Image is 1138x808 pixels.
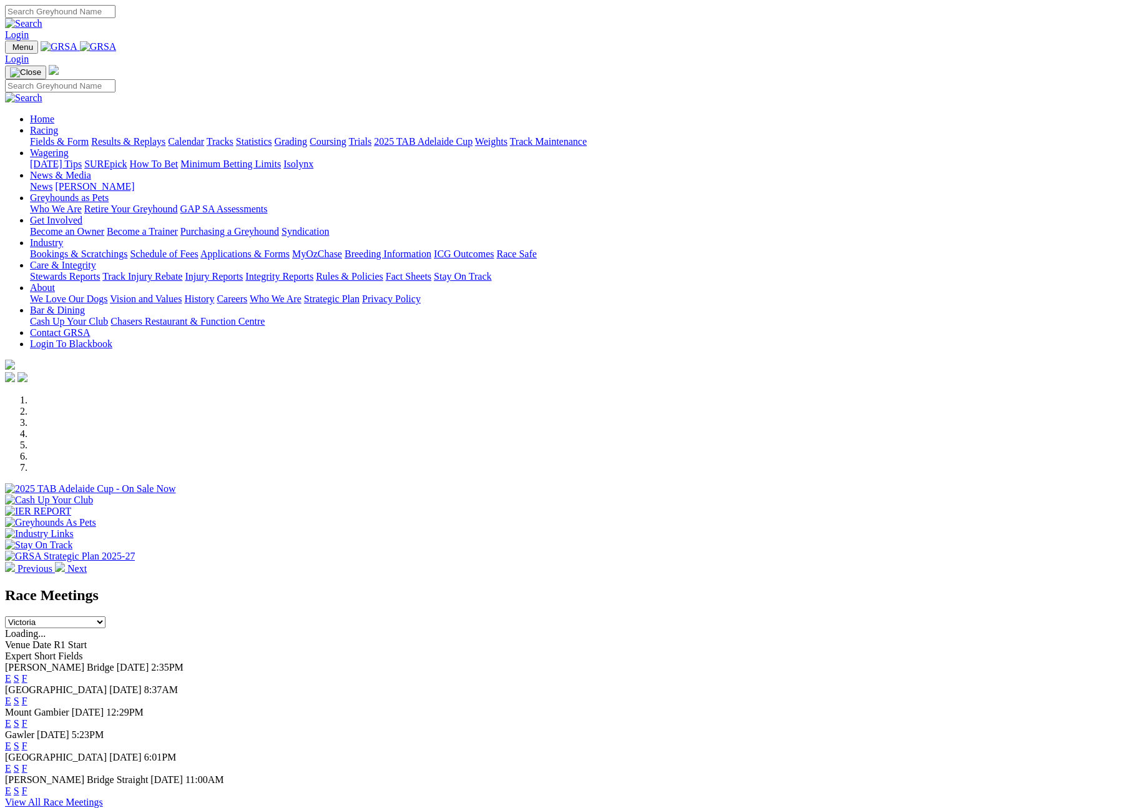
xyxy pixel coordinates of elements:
[180,204,268,214] a: GAP SA Assessments
[55,181,134,192] a: [PERSON_NAME]
[316,271,383,282] a: Rules & Policies
[84,204,178,214] a: Retire Your Greyhound
[30,204,1133,215] div: Greyhounds as Pets
[30,282,55,293] a: About
[109,752,142,762] span: [DATE]
[386,271,431,282] a: Fact Sheets
[22,741,27,751] a: F
[80,41,117,52] img: GRSA
[5,684,107,695] span: [GEOGRAPHIC_DATA]
[30,147,69,158] a: Wagering
[84,159,127,169] a: SUREpick
[5,651,32,661] span: Expert
[5,551,135,562] img: GRSA Strategic Plan 2025-27
[34,651,56,661] span: Short
[41,41,77,52] img: GRSA
[30,159,1133,170] div: Wagering
[5,517,96,528] img: Greyhounds As Pets
[30,114,54,124] a: Home
[72,707,104,717] span: [DATE]
[22,696,27,706] a: F
[22,786,27,796] a: F
[30,226,1133,237] div: Get Involved
[17,563,52,574] span: Previous
[180,159,281,169] a: Minimum Betting Limits
[102,271,182,282] a: Track Injury Rebate
[30,271,100,282] a: Stewards Reports
[130,249,198,259] a: Schedule of Fees
[144,752,177,762] span: 6:01PM
[58,651,82,661] span: Fields
[5,763,11,774] a: E
[144,684,178,695] span: 8:37AM
[5,372,15,382] img: facebook.svg
[55,563,87,574] a: Next
[14,741,19,751] a: S
[5,673,11,684] a: E
[54,639,87,650] span: R1 Start
[12,42,33,52] span: Menu
[109,684,142,695] span: [DATE]
[30,249,127,259] a: Bookings & Scratchings
[185,271,243,282] a: Injury Reports
[30,316,108,327] a: Cash Up Your Club
[5,54,29,64] a: Login
[236,136,272,147] a: Statistics
[30,192,109,203] a: Greyhounds as Pets
[5,360,15,370] img: logo-grsa-white.png
[5,718,11,729] a: E
[275,136,307,147] a: Grading
[30,136,89,147] a: Fields & Form
[5,587,1133,604] h2: Race Meetings
[106,707,144,717] span: 12:29PM
[30,215,82,225] a: Get Involved
[5,696,11,706] a: E
[130,159,179,169] a: How To Bet
[14,786,19,796] a: S
[150,774,183,785] span: [DATE]
[310,136,346,147] a: Coursing
[282,226,329,237] a: Syndication
[37,729,69,740] span: [DATE]
[22,763,27,774] a: F
[5,29,29,40] a: Login
[5,628,46,639] span: Loading...
[5,92,42,104] img: Search
[30,181,1133,192] div: News & Media
[184,293,214,304] a: History
[30,293,107,304] a: We Love Our Dogs
[30,170,91,180] a: News & Media
[30,293,1133,305] div: About
[55,562,65,572] img: chevron-right-pager-white.svg
[117,662,149,673] span: [DATE]
[5,483,176,495] img: 2025 TAB Adelaide Cup - On Sale Now
[5,539,72,551] img: Stay On Track
[304,293,360,304] a: Strategic Plan
[5,752,107,762] span: [GEOGRAPHIC_DATA]
[14,696,19,706] a: S
[345,249,431,259] a: Breeding Information
[5,506,71,517] img: IER REPORT
[30,237,63,248] a: Industry
[5,774,148,785] span: [PERSON_NAME] Bridge Straight
[5,563,55,574] a: Previous
[180,226,279,237] a: Purchasing a Greyhound
[245,271,313,282] a: Integrity Reports
[110,293,182,304] a: Vision and Values
[496,249,536,259] a: Race Safe
[67,563,87,574] span: Next
[5,797,103,807] a: View All Race Meetings
[250,293,302,304] a: Who We Are
[5,18,42,29] img: Search
[434,271,491,282] a: Stay On Track
[5,495,93,506] img: Cash Up Your Club
[5,79,115,92] input: Search
[5,528,74,539] img: Industry Links
[30,305,85,315] a: Bar & Dining
[30,327,90,338] a: Contact GRSA
[434,249,494,259] a: ICG Outcomes
[14,673,19,684] a: S
[32,639,51,650] span: Date
[30,204,82,214] a: Who We Are
[30,181,52,192] a: News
